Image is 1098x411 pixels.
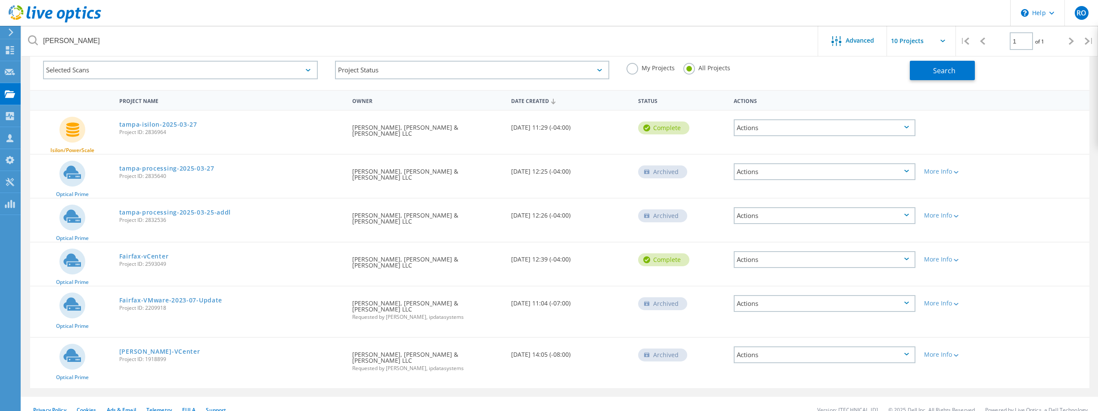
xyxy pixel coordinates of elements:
[348,338,507,380] div: [PERSON_NAME], [PERSON_NAME] & [PERSON_NAME] LLC
[119,218,344,223] span: Project ID: 2832536
[933,66,955,75] span: Search
[924,212,1000,218] div: More Info
[335,61,610,79] div: Project Status
[1035,38,1044,45] span: of 1
[119,357,344,362] span: Project ID: 1918899
[119,130,344,135] span: Project ID: 2836964
[910,61,975,80] button: Search
[348,243,507,277] div: [PERSON_NAME], [PERSON_NAME] & [PERSON_NAME] LLC
[56,236,89,241] span: Optical Prime
[924,300,1000,306] div: More Info
[638,209,687,222] div: Archived
[348,199,507,233] div: [PERSON_NAME], [PERSON_NAME] & [PERSON_NAME] LLC
[924,168,1000,174] div: More Info
[22,26,819,56] input: Search projects by name, owner, ID, company, etc
[627,63,675,71] label: My Projects
[348,111,507,145] div: [PERSON_NAME], [PERSON_NAME] & [PERSON_NAME] LLC
[846,37,874,44] span: Advanced
[1080,26,1098,56] div: |
[119,209,231,215] a: tampa-processing-2025-03-25-addl
[348,286,507,328] div: [PERSON_NAME], [PERSON_NAME] & [PERSON_NAME] LLC
[924,352,1000,358] div: More Info
[348,92,507,108] div: Owner
[734,346,916,363] div: Actions
[507,111,634,139] div: [DATE] 11:29 (-04:00)
[734,207,916,224] div: Actions
[119,349,200,355] a: [PERSON_NAME]-VCenter
[507,338,634,366] div: [DATE] 14:05 (-08:00)
[56,375,89,380] span: Optical Prime
[638,165,687,178] div: Archived
[9,18,101,24] a: Live Optics Dashboard
[638,349,687,361] div: Archived
[119,297,222,303] a: Fairfax-VMware-2023-07-Update
[507,243,634,271] div: [DATE] 12:39 (-04:00)
[638,121,689,134] div: Complete
[638,297,687,310] div: Archived
[507,92,634,109] div: Date Created
[956,26,974,56] div: |
[1076,9,1086,16] span: RO
[119,165,214,171] a: tampa-processing-2025-03-27
[683,63,730,71] label: All Projects
[729,92,920,108] div: Actions
[1021,9,1029,17] svg: \n
[348,155,507,189] div: [PERSON_NAME], [PERSON_NAME] & [PERSON_NAME] LLC
[119,262,344,267] span: Project ID: 2593049
[638,253,689,266] div: Complete
[119,174,344,179] span: Project ID: 2835640
[734,163,916,180] div: Actions
[56,192,89,197] span: Optical Prime
[734,119,916,136] div: Actions
[352,366,502,371] span: Requested by [PERSON_NAME], ipdatasystems
[734,295,916,312] div: Actions
[119,121,197,128] a: tampa-isilon-2025-03-27
[924,256,1000,262] div: More Info
[507,155,634,183] div: [DATE] 12:25 (-04:00)
[634,92,729,108] div: Status
[734,251,916,268] div: Actions
[56,280,89,285] span: Optical Prime
[119,253,169,259] a: Fairfax-vCenter
[507,286,634,315] div: [DATE] 11:04 (-07:00)
[43,61,318,79] div: Selected Scans
[56,324,89,329] span: Optical Prime
[115,92,348,108] div: Project Name
[352,314,502,320] span: Requested by [PERSON_NAME], ipdatasystems
[507,199,634,227] div: [DATE] 12:26 (-04:00)
[119,305,344,311] span: Project ID: 2209918
[50,148,94,153] span: Isilon/PowerScale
